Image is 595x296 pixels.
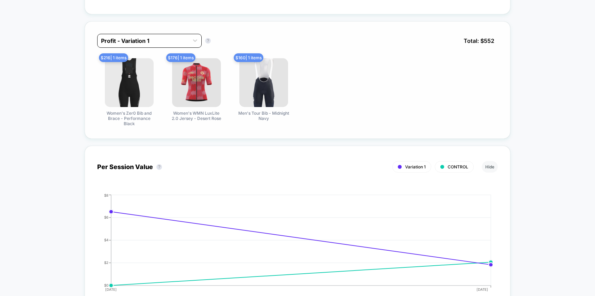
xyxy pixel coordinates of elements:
[205,38,211,44] button: ?
[482,161,498,173] button: Hide
[239,58,288,107] img: Men's Tour Bib - Midnight Navy
[105,287,117,291] tspan: [DATE]
[170,111,223,121] span: Women's WMN LuxLite 2.0 Jersey - Desert Rose
[104,215,108,219] tspan: $6
[166,53,195,62] span: $ 176 | 1 items
[103,111,155,126] span: Women's Zer0 Bib and Brace - Performance Black
[104,260,108,265] tspan: $2
[234,53,263,62] span: $ 160 | 1 items
[477,287,488,291] tspan: [DATE]
[105,58,154,107] img: Women's Zer0 Bib and Brace - Performance Black
[238,111,290,121] span: Men's Tour Bib - Midnight Navy
[104,283,108,287] tspan: $0
[156,164,162,170] button: ?
[448,164,468,169] span: CONTROL
[405,164,426,169] span: Variation 1
[172,58,221,107] img: Women's WMN LuxLite 2.0 Jersey - Desert Rose
[460,34,498,48] span: Total: $ 552
[99,53,128,62] span: $ 216 | 1 items
[104,193,108,197] tspan: $8
[104,238,108,242] tspan: $4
